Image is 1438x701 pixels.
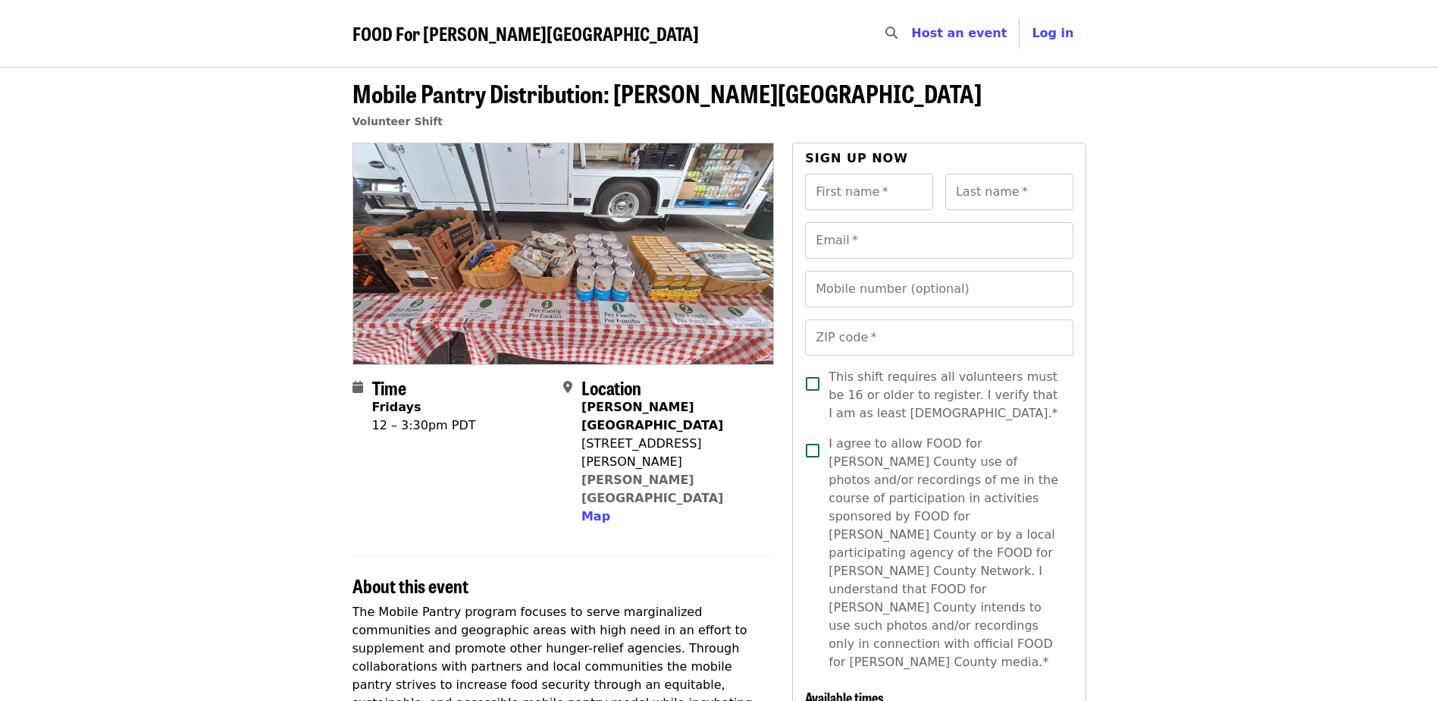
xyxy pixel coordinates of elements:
[829,368,1060,423] span: This shift requires all volunteers must be 16 or older to register. I verify that I am as least [...
[352,572,468,599] span: About this event
[805,271,1073,307] input: Mobile number (optional)
[352,20,699,46] span: FOOD For [PERSON_NAME][GEOGRAPHIC_DATA]
[829,435,1060,671] span: I agree to allow FOOD for [PERSON_NAME] County use of photos and/or recordings of me in the cours...
[907,15,919,52] input: Search
[563,380,572,395] i: map-marker-alt icon
[581,435,762,471] div: [STREET_ADDRESS][PERSON_NAME]
[581,400,723,432] strong: [PERSON_NAME][GEOGRAPHIC_DATA]
[911,26,1007,40] a: Host an event
[581,509,610,523] span: Map
[805,151,908,165] span: Sign up now
[1032,26,1073,40] span: Log in
[1020,18,1086,49] button: Log in
[805,222,1073,259] input: Email
[353,143,774,363] img: Mobile Pantry Distribution: Sheldon Community Center organized by FOOD For Lane County
[885,26,898,40] i: search icon
[352,75,982,111] span: Mobile Pantry Distribution: [PERSON_NAME][GEOGRAPHIC_DATA]
[805,174,933,210] input: First name
[581,508,610,526] button: Map
[372,417,476,435] div: 12 – 3:30pm PDT
[805,319,1073,356] input: ZIP code
[352,380,363,395] i: calendar icon
[372,400,421,414] strong: Fridays
[581,374,641,401] span: Location
[945,174,1073,210] input: Last name
[581,473,723,505] a: [PERSON_NAME][GEOGRAPHIC_DATA]
[352,23,699,45] a: FOOD For [PERSON_NAME][GEOGRAPHIC_DATA]
[372,374,406,401] span: Time
[352,115,443,127] a: Volunteer Shift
